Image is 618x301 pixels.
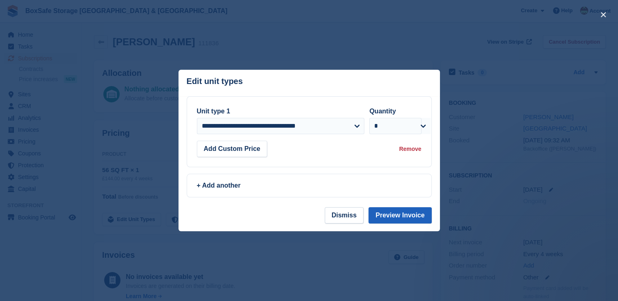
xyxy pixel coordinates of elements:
label: Unit type 1 [197,108,230,115]
div: + Add another [197,181,422,190]
button: Add Custom Price [197,141,268,157]
div: Remove [399,145,421,153]
button: close [597,8,610,21]
button: Preview Invoice [368,207,431,224]
label: Quantity [369,108,396,115]
p: Edit unit types [187,77,243,86]
a: + Add another [187,174,432,197]
button: Dismiss [325,207,364,224]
